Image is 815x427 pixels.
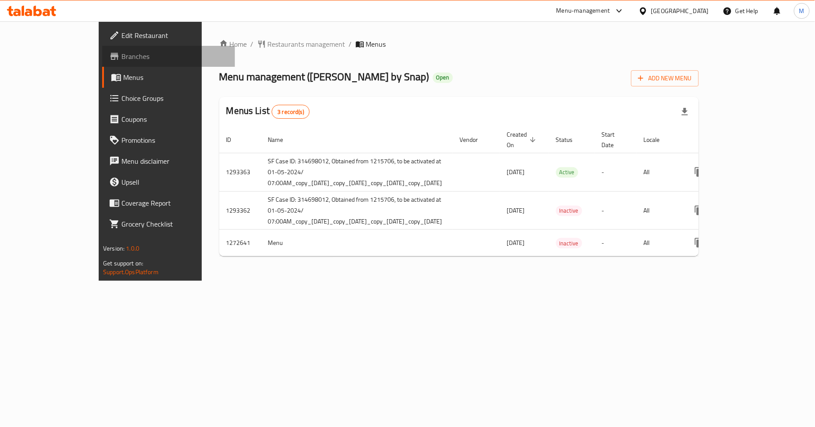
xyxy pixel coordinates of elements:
[689,232,710,253] button: more
[631,70,699,86] button: Add New Menu
[349,39,352,49] li: /
[261,153,453,191] td: SF Case ID: 314698012, Obtained from 1215706, to be activated at 01-05-2024/ 07:00AM_copy_[DATE]_...
[219,127,780,257] table: enhanced table
[219,153,261,191] td: 1293363
[219,67,429,86] span: Menu management ( [PERSON_NAME] by Snap )
[102,130,235,151] a: Promotions
[433,72,453,83] div: Open
[261,191,453,230] td: SF Case ID: 314698012, Obtained from 1215706, to be activated at 01-05-2024/ 07:00AM_copy_[DATE]_...
[272,105,310,119] div: Total records count
[689,162,710,183] button: more
[251,39,254,49] li: /
[102,213,235,234] a: Grocery Checklist
[460,134,490,145] span: Vendor
[226,134,243,145] span: ID
[257,39,345,49] a: Restaurants management
[102,109,235,130] a: Coupons
[121,30,228,41] span: Edit Restaurant
[121,114,228,124] span: Coupons
[638,73,692,84] span: Add New Menu
[366,39,386,49] span: Menus
[272,108,309,116] span: 3 record(s)
[595,153,637,191] td: -
[103,266,159,278] a: Support.OpsPlatform
[126,243,139,254] span: 1.0.0
[556,134,584,145] span: Status
[102,88,235,109] a: Choice Groups
[103,243,124,254] span: Version:
[637,191,682,230] td: All
[219,230,261,256] td: 1272641
[433,74,453,81] span: Open
[637,230,682,256] td: All
[261,230,453,256] td: Menu
[121,135,228,145] span: Promotions
[556,6,610,16] div: Menu-management
[651,6,709,16] div: [GEOGRAPHIC_DATA]
[121,219,228,229] span: Grocery Checklist
[556,206,582,216] span: Inactive
[219,191,261,230] td: 1293362
[103,258,143,269] span: Get support on:
[268,39,345,49] span: Restaurants management
[644,134,671,145] span: Locale
[799,6,805,16] span: M
[595,191,637,230] td: -
[121,156,228,166] span: Menu disclaimer
[556,167,578,177] span: Active
[674,101,695,122] div: Export file
[507,237,525,248] span: [DATE]
[507,205,525,216] span: [DATE]
[121,51,228,62] span: Branches
[595,230,637,256] td: -
[556,238,582,248] span: Inactive
[507,129,539,150] span: Created On
[121,93,228,103] span: Choice Groups
[507,166,525,178] span: [DATE]
[121,198,228,208] span: Coverage Report
[689,200,710,221] button: more
[123,72,228,83] span: Menus
[637,153,682,191] td: All
[602,129,626,150] span: Start Date
[102,151,235,172] a: Menu disclaimer
[121,177,228,187] span: Upsell
[102,25,235,46] a: Edit Restaurant
[682,127,780,153] th: Actions
[226,104,310,119] h2: Menus List
[268,134,295,145] span: Name
[102,46,235,67] a: Branches
[102,172,235,193] a: Upsell
[102,193,235,213] a: Coverage Report
[556,167,578,178] div: Active
[102,67,235,88] a: Menus
[219,39,699,49] nav: breadcrumb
